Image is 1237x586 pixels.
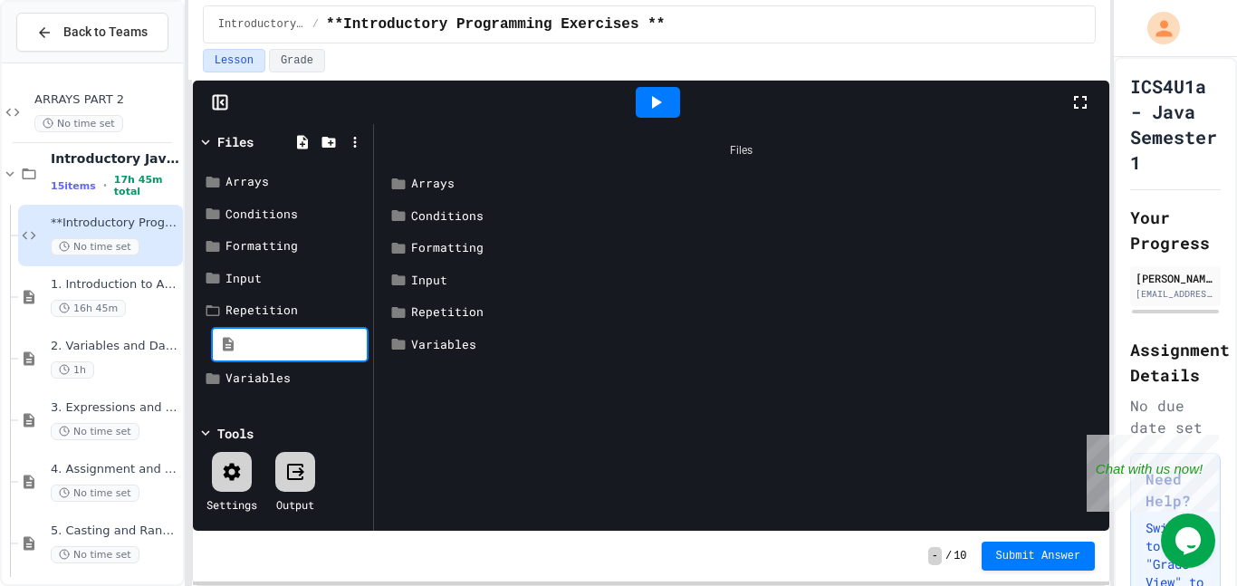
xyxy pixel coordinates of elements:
[16,13,168,52] button: Back to Teams
[51,216,179,231] span: **Introductory Programming Exercises **
[411,207,1099,226] div: Conditions
[982,542,1096,571] button: Submit Answer
[225,370,367,388] div: Variables
[51,423,139,440] span: No time set
[1087,435,1219,512] iframe: chat widget
[217,424,254,443] div: Tools
[996,549,1081,563] span: Submit Answer
[1136,287,1215,301] div: [EMAIL_ADDRESS][DOMAIN_NAME]
[51,277,179,293] span: 1. Introduction to Algorithms, Programming, and Compilers
[218,17,305,32] span: Introductory Java Concepts
[225,206,367,224] div: Conditions
[411,272,1099,290] div: Input
[1130,337,1221,388] h2: Assignment Details
[225,173,367,191] div: Arrays
[954,549,966,563] span: 10
[51,300,126,317] span: 16h 45m
[51,150,179,167] span: Introductory Java Concepts
[1130,73,1221,175] h1: ICS4U1a - Java Semester 1
[928,547,942,565] span: -
[225,270,367,288] div: Input
[411,239,1099,257] div: Formatting
[51,400,179,416] span: 3. Expressions and Output
[206,496,257,513] div: Settings
[225,237,367,255] div: Formatting
[269,49,325,72] button: Grade
[1130,395,1221,438] div: No due date set
[51,339,179,354] span: 2. Variables and Data Types
[1130,205,1221,255] h2: Your Progress
[51,361,94,379] span: 1h
[103,178,107,193] span: •
[217,132,254,151] div: Files
[411,303,1099,322] div: Repetition
[945,549,952,563] span: /
[51,462,179,477] span: 4. Assignment and Input
[276,496,314,513] div: Output
[51,180,96,192] span: 15 items
[1136,270,1215,286] div: [PERSON_NAME] Egar
[114,174,179,197] span: 17h 45m total
[203,49,265,72] button: Lesson
[411,175,1099,193] div: Arrays
[411,336,1099,354] div: Variables
[1128,7,1184,49] div: My Account
[63,23,148,42] span: Back to Teams
[383,133,1101,168] div: Files
[1161,514,1219,568] iframe: chat widget
[326,14,665,35] span: **Introductory Programming Exercises **
[312,17,319,32] span: /
[51,485,139,502] span: No time set
[51,524,179,539] span: 5. Casting and Ranges of Values
[34,115,123,132] span: No time set
[51,238,139,255] span: No time set
[34,92,179,108] span: ARRAYS PART 2
[51,546,139,563] span: No time set
[225,302,367,320] div: Repetition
